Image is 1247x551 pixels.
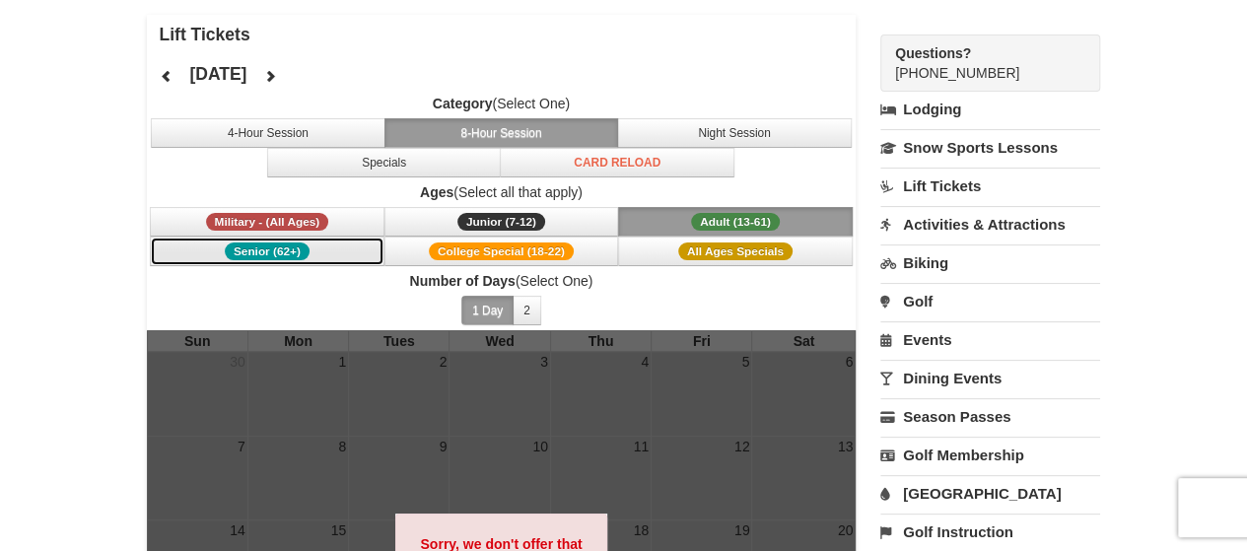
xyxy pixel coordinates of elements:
[618,237,853,266] button: All Ages Specials
[150,207,384,237] button: Military - (All Ages)
[384,207,619,237] button: Junior (7-12)
[895,45,971,61] strong: Questions?
[895,43,1065,81] span: [PHONE_NUMBER]
[691,213,780,231] span: Adult (13-61)
[409,273,515,289] strong: Number of Days
[420,184,453,200] strong: Ages
[457,213,545,231] span: Junior (7-12)
[880,129,1100,166] a: Snow Sports Lessons
[160,25,857,44] h4: Lift Tickets
[189,64,246,84] h4: [DATE]
[880,437,1100,473] a: Golf Membership
[267,148,502,177] button: Specials
[461,296,514,325] button: 1 Day
[147,271,857,291] label: (Select One)
[880,360,1100,396] a: Dining Events
[384,118,619,148] button: 8-Hour Session
[147,94,857,113] label: (Select One)
[880,321,1100,358] a: Events
[678,242,793,260] span: All Ages Specials
[880,206,1100,242] a: Activities & Attractions
[880,514,1100,550] a: Golf Instruction
[880,475,1100,512] a: [GEOGRAPHIC_DATA]
[206,213,329,231] span: Military - (All Ages)
[225,242,310,260] span: Senior (62+)
[880,168,1100,204] a: Lift Tickets
[429,242,574,260] span: College Special (18-22)
[880,244,1100,281] a: Biking
[880,398,1100,435] a: Season Passes
[384,237,619,266] button: College Special (18-22)
[880,283,1100,319] a: Golf
[500,148,734,177] button: Card Reload
[880,92,1100,127] a: Lodging
[150,237,384,266] button: Senior (62+)
[151,118,385,148] button: 4-Hour Session
[618,207,853,237] button: Adult (13-61)
[433,96,493,111] strong: Category
[513,296,541,325] button: 2
[147,182,857,202] label: (Select all that apply)
[617,118,852,148] button: Night Session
